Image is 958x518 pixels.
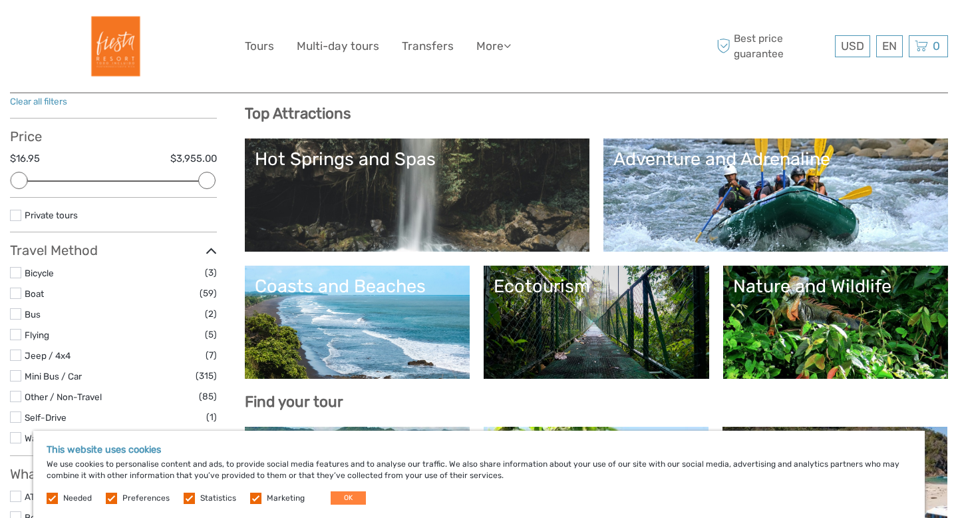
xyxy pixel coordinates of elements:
div: Nature and Wildlife [733,276,939,297]
span: (3) [205,265,217,280]
label: Needed [63,493,92,504]
span: USD [841,39,864,53]
h5: This website uses cookies [47,444,911,455]
button: Open LiveChat chat widget [153,21,169,37]
label: Marketing [267,493,305,504]
a: Private tours [25,210,78,220]
div: Adventure and Adrenaline [613,148,938,170]
a: ATV/Quads/Buggies [25,491,110,502]
b: Top Attractions [245,105,351,123]
span: (5) [205,327,217,342]
span: Best price guarantee [714,31,832,61]
a: Boat [25,288,44,299]
a: Jeep / 4x4 [25,350,71,361]
h3: What do you want to do? [10,466,217,482]
div: Coasts and Beaches [255,276,460,297]
a: More [476,37,511,56]
a: Ecotourism [494,276,699,369]
div: EN [876,35,903,57]
b: Find your tour [245,393,343,411]
a: Other / Non-Travel [25,391,102,402]
a: Multi-day tours [297,37,379,56]
div: We use cookies to personalise content and ads, to provide social media features and to analyse ou... [33,431,925,518]
a: Bus [25,309,41,320]
span: (315) [196,368,217,384]
a: Flying [25,330,49,340]
a: Bicycle [25,268,54,278]
button: OK [331,491,366,505]
h3: Travel Method [10,242,217,258]
h3: Price [10,129,217,144]
a: Clear all filters [10,96,67,107]
span: (1) [206,409,217,425]
a: Self-Drive [25,412,67,423]
span: 0 [931,39,942,53]
label: $3,955.00 [170,152,217,166]
a: Adventure and Adrenaline [613,148,938,242]
a: Walking [25,433,56,443]
a: Nature and Wildlife [733,276,939,369]
label: Statistics [200,493,236,504]
img: Fiesta Resort [77,10,150,83]
span: (67) [201,430,217,445]
label: $16.95 [10,152,40,166]
a: Transfers [402,37,454,56]
span: (85) [199,389,217,404]
a: Hot Springs and Spas [255,148,579,242]
span: (7) [206,348,217,363]
span: (2) [205,306,217,322]
label: Preferences [122,493,170,504]
a: Mini Bus / Car [25,371,82,382]
div: Ecotourism [494,276,699,297]
span: (59) [200,286,217,301]
a: Coasts and Beaches [255,276,460,369]
p: We're away right now. Please check back later! [19,23,150,34]
div: Hot Springs and Spas [255,148,579,170]
a: Tours [245,37,274,56]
